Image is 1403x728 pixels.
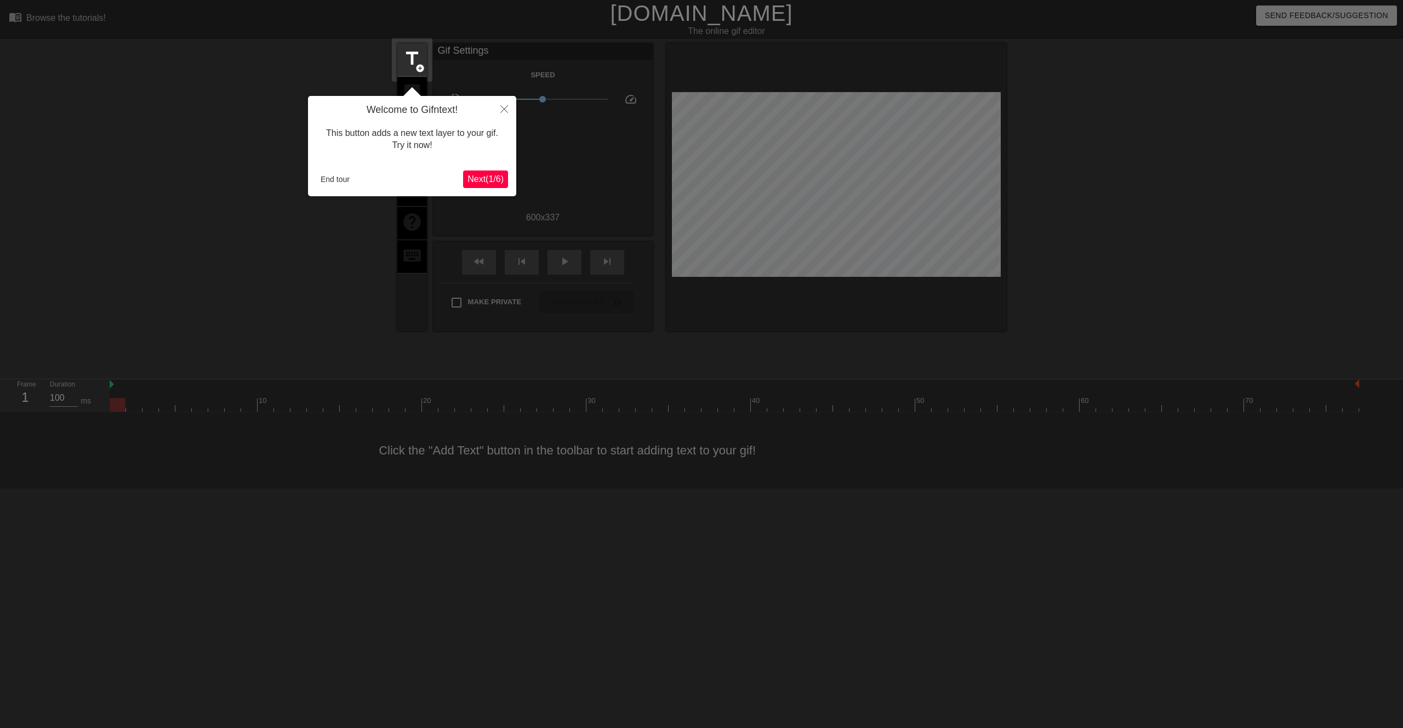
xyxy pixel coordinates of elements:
[492,96,516,121] button: Close
[316,104,508,116] h4: Welcome to Gifntext!
[316,171,354,187] button: End tour
[316,116,508,163] div: This button adds a new text layer to your gif. Try it now!
[467,174,504,184] span: Next ( 1 / 6 )
[463,170,508,188] button: Next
